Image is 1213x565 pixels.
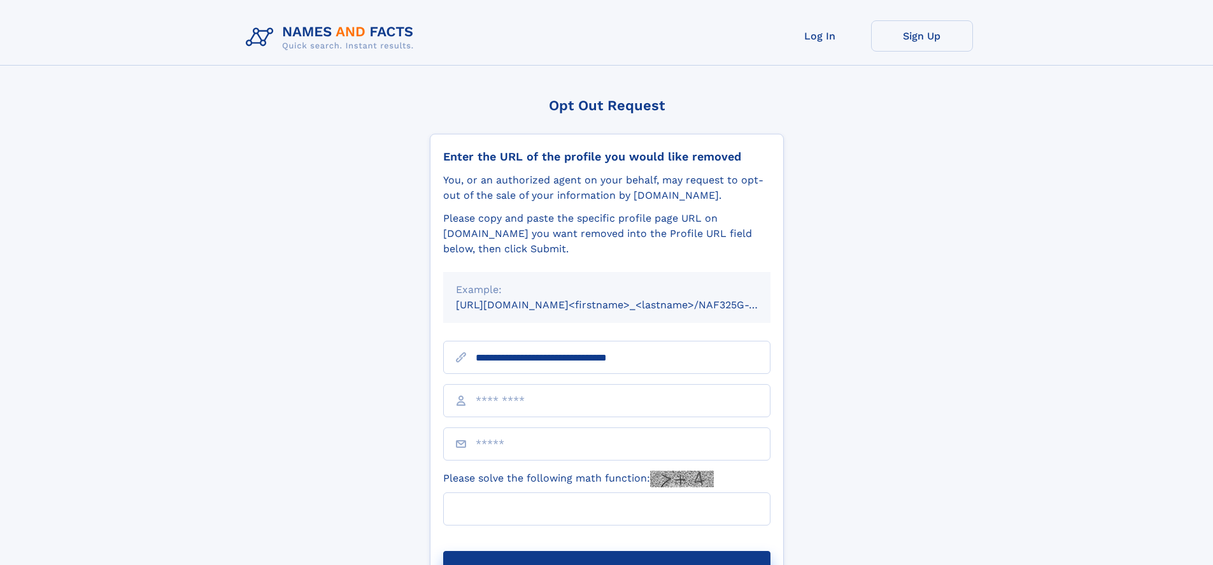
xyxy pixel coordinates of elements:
div: Enter the URL of the profile you would like removed [443,150,770,164]
div: Please copy and paste the specific profile page URL on [DOMAIN_NAME] you want removed into the Pr... [443,211,770,257]
a: Sign Up [871,20,973,52]
img: Logo Names and Facts [241,20,424,55]
a: Log In [769,20,871,52]
div: Opt Out Request [430,97,784,113]
label: Please solve the following math function: [443,471,714,487]
div: You, or an authorized agent on your behalf, may request to opt-out of the sale of your informatio... [443,173,770,203]
div: Example: [456,282,758,297]
small: [URL][DOMAIN_NAME]<firstname>_<lastname>/NAF325G-xxxxxxxx [456,299,795,311]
